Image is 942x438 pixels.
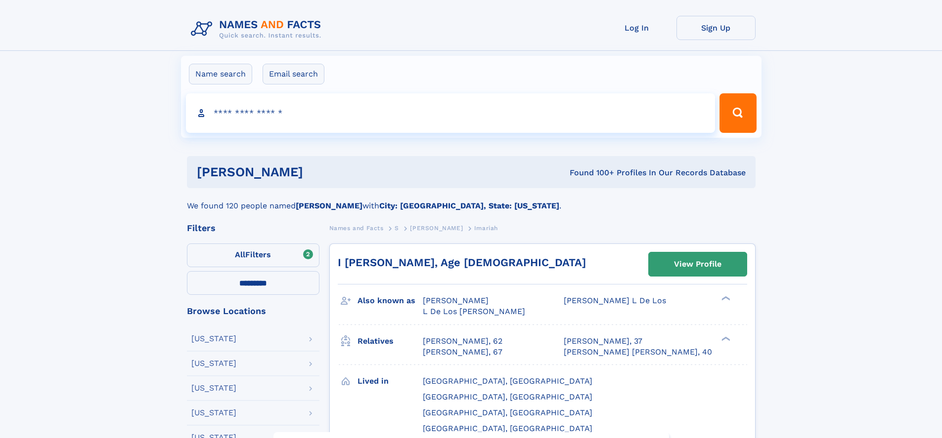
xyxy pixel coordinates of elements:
[597,16,676,40] a: Log In
[719,93,756,133] button: Search Button
[564,347,712,358] a: [PERSON_NAME] [PERSON_NAME], 40
[564,336,642,347] a: [PERSON_NAME], 37
[423,296,489,305] span: [PERSON_NAME]
[187,188,756,212] div: We found 120 people named with .
[358,292,423,309] h3: Also known as
[719,295,731,302] div: ❯
[474,225,498,232] span: Imariah
[423,376,592,386] span: [GEOGRAPHIC_DATA], [GEOGRAPHIC_DATA]
[187,307,319,316] div: Browse Locations
[423,408,592,417] span: [GEOGRAPHIC_DATA], [GEOGRAPHIC_DATA]
[674,253,721,276] div: View Profile
[329,222,384,234] a: Names and Facts
[379,201,559,210] b: City: [GEOGRAPHIC_DATA], State: [US_STATE]
[191,335,236,343] div: [US_STATE]
[187,243,319,267] label: Filters
[719,335,731,342] div: ❯
[423,307,525,316] span: L De Los [PERSON_NAME]
[191,359,236,367] div: [US_STATE]
[423,347,502,358] a: [PERSON_NAME], 67
[187,16,329,42] img: Logo Names and Facts
[649,252,747,276] a: View Profile
[423,392,592,401] span: [GEOGRAPHIC_DATA], [GEOGRAPHIC_DATA]
[358,373,423,390] h3: Lived in
[395,222,399,234] a: S
[263,64,324,84] label: Email search
[191,409,236,417] div: [US_STATE]
[358,333,423,350] h3: Relatives
[191,384,236,392] div: [US_STATE]
[410,222,463,234] a: [PERSON_NAME]
[410,225,463,232] span: [PERSON_NAME]
[296,201,362,210] b: [PERSON_NAME]
[186,93,716,133] input: search input
[197,166,437,178] h1: [PERSON_NAME]
[436,167,746,178] div: Found 100+ Profiles In Our Records Database
[235,250,245,259] span: All
[189,64,252,84] label: Name search
[338,256,586,269] a: I [PERSON_NAME], Age [DEMOGRAPHIC_DATA]
[423,336,502,347] a: [PERSON_NAME], 62
[564,296,666,305] span: [PERSON_NAME] L De Los
[423,424,592,433] span: [GEOGRAPHIC_DATA], [GEOGRAPHIC_DATA]
[676,16,756,40] a: Sign Up
[187,224,319,233] div: Filters
[395,225,399,232] span: S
